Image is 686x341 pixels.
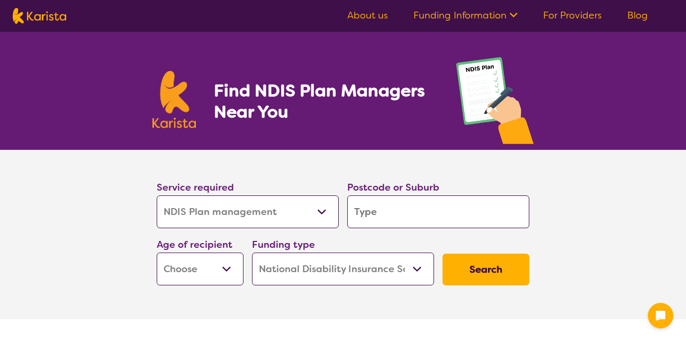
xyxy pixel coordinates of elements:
label: Funding type [252,238,315,251]
label: Age of recipient [157,238,232,251]
button: Search [443,254,529,285]
a: About us [347,9,388,22]
input: Type [347,195,529,228]
h1: Find NDIS Plan Managers Near You [214,80,435,122]
img: Karista logo [152,71,196,128]
label: Postcode or Suburb [347,181,439,194]
a: Blog [627,9,648,22]
a: For Providers [543,9,602,22]
a: Funding Information [413,9,518,22]
label: Service required [157,181,234,194]
img: Karista logo [13,8,66,24]
img: plan-management [456,57,534,150]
